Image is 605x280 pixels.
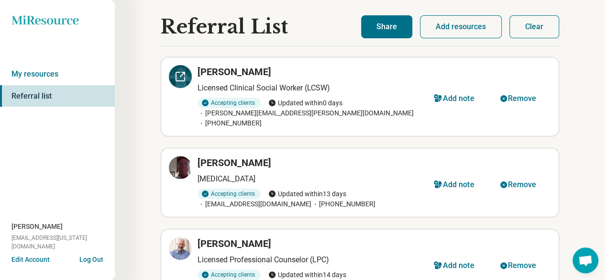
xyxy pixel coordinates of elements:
[268,189,346,199] span: Updated within 13 days
[422,173,489,196] button: Add note
[268,270,346,280] span: Updated within 14 days
[443,95,474,102] div: Add note
[509,15,559,38] button: Clear
[572,247,598,273] div: Open chat
[443,181,474,189] div: Add note
[198,156,271,169] h3: [PERSON_NAME]
[489,173,551,196] button: Remove
[268,98,342,108] span: Updated within 0 days
[507,181,536,189] div: Remove
[361,15,412,38] button: Share
[489,87,551,110] button: Remove
[198,237,271,250] h3: [PERSON_NAME]
[11,255,50,265] button: Edit Account
[443,262,474,269] div: Add note
[311,199,375,209] span: [PHONE_NUMBER]
[198,65,271,78] h3: [PERSON_NAME]
[422,254,489,277] button: Add note
[198,254,422,266] p: Licensed Professional Counselor (LPC)
[422,87,489,110] button: Add note
[79,255,103,262] button: Log Out
[507,262,536,269] div: Remove
[198,98,261,108] div: Accepting clients
[161,16,288,38] h1: Referral List
[198,108,414,118] span: [PERSON_NAME][EMAIL_ADDRESS][PERSON_NAME][DOMAIN_NAME]
[11,234,115,251] span: [EMAIL_ADDRESS][US_STATE][DOMAIN_NAME]
[198,118,262,128] span: [PHONE_NUMBER]
[489,254,551,277] button: Remove
[11,222,63,232] span: [PERSON_NAME]
[420,15,502,38] button: Add resources
[198,82,422,94] p: Licensed Clinical Social Worker (LCSW)
[198,269,261,280] div: Accepting clients
[198,199,311,209] span: [EMAIL_ADDRESS][DOMAIN_NAME]
[198,189,261,199] div: Accepting clients
[507,95,536,102] div: Remove
[198,173,422,185] p: [MEDICAL_DATA]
